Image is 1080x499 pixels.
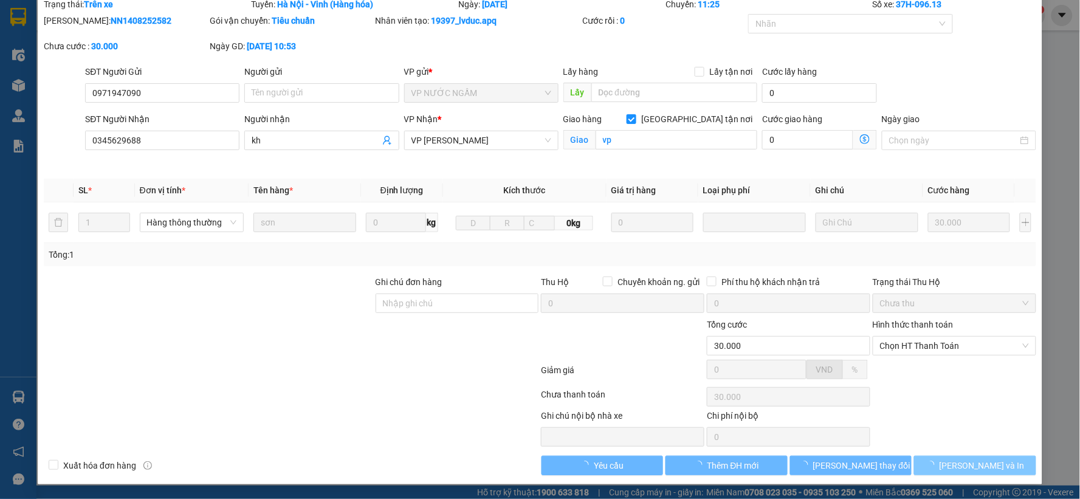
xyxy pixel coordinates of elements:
[1020,213,1031,232] button: plus
[456,216,490,230] input: D
[698,179,811,202] th: Loại phụ phí
[404,65,559,78] div: VP gửi
[800,461,813,469] span: loading
[504,185,546,195] span: Kích thước
[563,67,599,77] span: Lấy hàng
[44,40,207,53] div: Chưa cước :
[91,41,118,51] b: 30.000
[707,320,747,329] span: Tổng cước
[762,67,817,77] label: Cước lấy hàng
[583,14,746,27] div: Cước rồi :
[816,213,918,232] input: Ghi Chú
[85,65,239,78] div: SĐT Người Gửi
[411,84,551,102] span: VP NƯỚC NGẦM
[272,16,315,26] b: Tiêu chuẩn
[376,294,539,313] input: Ghi chú đơn hàng
[380,185,424,195] span: Định lượng
[928,213,1010,232] input: 0
[244,112,399,126] div: Người nhận
[140,185,185,195] span: Đơn vị tính
[940,459,1025,472] span: [PERSON_NAME] và In
[762,130,853,150] input: Cước giao hàng
[880,294,1029,312] span: Chưa thu
[6,66,19,126] img: logo
[49,213,68,232] button: delete
[596,130,758,150] input: Giao tận nơi
[490,216,525,230] input: R
[636,112,757,126] span: [GEOGRAPHIC_DATA] tận nơi
[707,459,759,472] span: Thêm ĐH mới
[882,114,920,124] label: Ngày giao
[253,185,293,195] span: Tên hàng
[540,388,706,409] div: Chưa thanh toán
[914,456,1036,475] button: [PERSON_NAME] và In
[44,14,207,27] div: [PERSON_NAME]:
[717,275,825,289] span: Phí thu hộ khách nhận trả
[762,114,822,124] label: Cước giao hàng
[704,65,757,78] span: Lấy tận nơi
[404,114,438,124] span: VP Nhận
[707,409,870,427] div: Chi phí nội bộ
[813,459,910,472] span: [PERSON_NAME] thay đổi
[78,185,88,195] span: SL
[143,461,152,470] span: info-circle
[411,131,551,150] span: VP THANH CHƯƠNG
[873,275,1036,289] div: Trạng thái Thu Hộ
[540,363,706,385] div: Giảm giá
[376,277,442,287] label: Ghi chú đơn hàng
[555,216,593,230] span: 0kg
[852,365,858,374] span: %
[85,112,239,126] div: SĐT Người Nhận
[580,461,594,469] span: loading
[611,213,693,232] input: 0
[621,16,625,26] b: 0
[666,456,788,475] button: Thêm ĐH mới
[811,179,923,202] th: Ghi chú
[926,461,940,469] span: loading
[563,114,602,124] span: Giao hàng
[111,16,171,26] b: NN1408252582
[382,136,392,145] span: user-add
[880,337,1029,355] span: Chọn HT Thanh Toán
[426,213,438,232] span: kg
[542,456,664,475] button: Yêu cầu
[58,459,141,472] span: Xuất hóa đơn hàng
[376,14,580,27] div: Nhân viên tạo:
[613,275,704,289] span: Chuyển khoản ng. gửi
[210,40,373,53] div: Ngày GD:
[563,83,591,102] span: Lấy
[541,409,704,427] div: Ghi chú nội bộ nhà xe
[563,130,596,150] span: Giao
[762,83,877,103] input: Cước lấy hàng
[244,65,399,78] div: Người gửi
[611,185,656,195] span: Giá trị hàng
[210,14,373,27] div: Gói vận chuyển:
[860,134,870,144] span: dollar-circle
[147,213,236,232] span: Hàng thông thường
[790,456,912,475] button: [PERSON_NAME] thay đổi
[541,277,569,287] span: Thu Hộ
[432,16,497,26] b: 19397_lvduc.apq
[22,52,112,93] span: [GEOGRAPHIC_DATA], [GEOGRAPHIC_DATA] ↔ [GEOGRAPHIC_DATA]
[591,83,758,102] input: Dọc đường
[49,248,417,261] div: Tổng: 1
[816,365,833,374] span: VND
[694,461,707,469] span: loading
[524,216,555,230] input: C
[928,185,970,195] span: Cước hàng
[247,41,296,51] b: [DATE] 10:53
[889,134,1018,147] input: Ngày giao
[873,320,954,329] label: Hình thức thanh toán
[23,10,111,49] strong: CHUYỂN PHÁT NHANH AN PHÚ QUÝ
[253,213,356,232] input: VD: Bàn, Ghế
[594,459,624,472] span: Yêu cầu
